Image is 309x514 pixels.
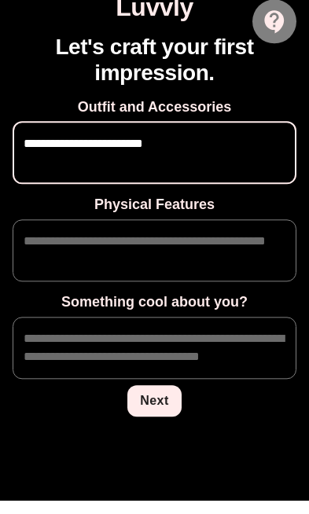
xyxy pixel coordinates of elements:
[6,6,303,35] h1: Luvvly
[13,48,296,99] h1: Let's craft your first impression.
[61,301,248,324] h3: Something cool about you?
[252,13,296,57] button: help
[94,204,215,226] h3: Physical Features
[78,106,231,129] h3: Outfit and Accessories
[127,398,182,430] button: Next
